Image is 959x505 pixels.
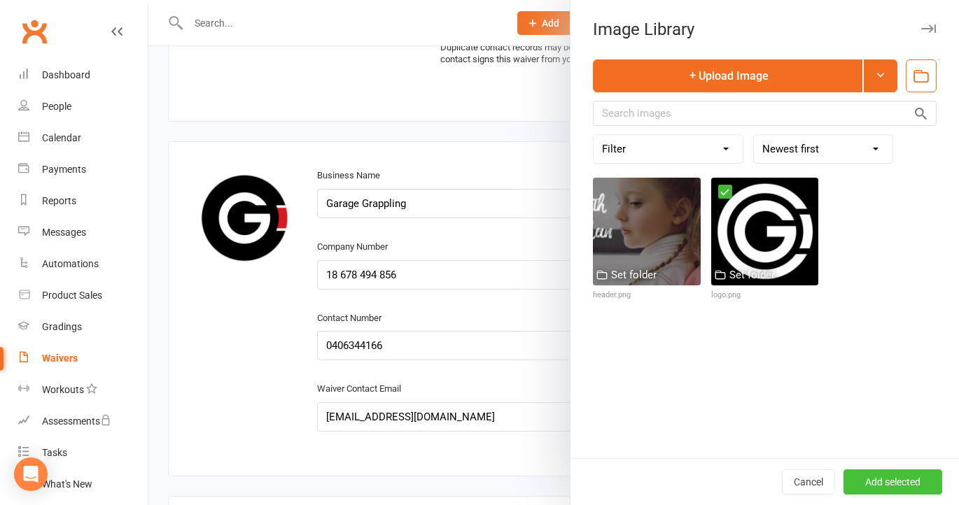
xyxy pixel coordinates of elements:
[42,321,82,332] div: Gradings
[18,343,148,374] a: Waivers
[42,290,102,301] div: Product Sales
[611,266,657,283] div: Set folder
[42,258,99,269] div: Automations
[18,311,148,343] a: Gradings
[18,469,148,500] a: What's New
[593,101,937,126] input: Search images
[42,101,71,112] div: People
[42,69,90,80] div: Dashboard
[729,266,775,283] div: Set folder
[17,14,52,49] a: Clubworx
[18,154,148,185] a: Payments
[593,178,701,285] img: header.png
[42,227,86,238] div: Messages
[18,185,148,217] a: Reports
[18,59,148,91] a: Dashboard
[42,195,76,206] div: Reports
[570,20,959,39] div: Image Library
[18,374,148,406] a: Workouts
[18,91,148,122] a: People
[18,437,148,469] a: Tasks
[843,469,942,495] button: Add selected
[42,164,86,175] div: Payments
[18,406,148,437] a: Assessments
[42,415,111,427] div: Assessments
[711,178,819,285] img: logo.png
[42,478,92,490] div: What's New
[42,353,78,364] div: Waivers
[711,289,819,301] div: logo.png
[593,289,701,301] div: header.png
[42,447,67,458] div: Tasks
[18,280,148,311] a: Product Sales
[18,122,148,154] a: Calendar
[18,217,148,248] a: Messages
[42,132,81,143] div: Calendar
[18,248,148,280] a: Automations
[42,384,84,395] div: Workouts
[14,457,48,491] div: Open Intercom Messenger
[782,469,835,495] button: Cancel
[593,59,862,92] button: Upload Image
